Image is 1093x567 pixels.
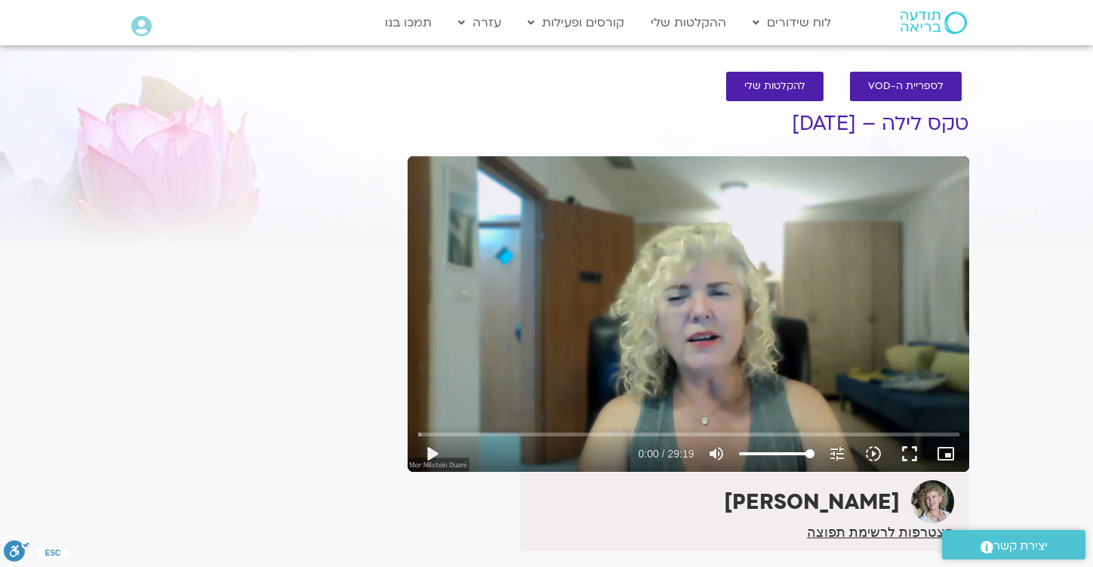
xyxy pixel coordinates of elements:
[868,81,944,92] span: לספריית ה-VOD
[901,11,967,34] img: תודעה בריאה
[850,72,962,101] a: לספריית ה-VOD
[408,112,969,135] h1: טקס לילה – [DATE]
[911,480,954,523] img: מור דואני
[643,8,734,37] a: ההקלטות שלי
[451,8,509,37] a: עזרה
[724,488,900,516] strong: [PERSON_NAME]
[745,8,839,37] a: לוח שידורים
[377,8,439,37] a: תמכו בנו
[942,530,1085,559] a: יצירת קשר
[726,72,824,101] a: להקלטות שלי
[807,525,954,539] a: הצטרפות לרשימת תפוצה
[520,8,632,37] a: קורסים ופעילות
[744,81,805,92] span: להקלטות שלי
[993,536,1048,556] span: יצירת קשר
